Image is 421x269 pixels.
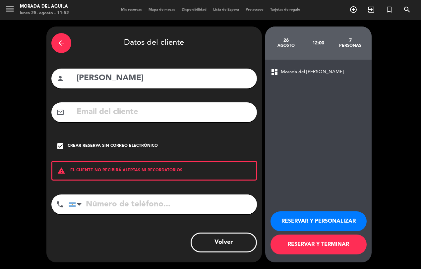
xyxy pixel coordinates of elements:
span: Mapa de mesas [145,8,178,12]
i: phone [56,200,64,208]
button: RESERVAR Y PERSONALIZAR [271,211,367,231]
div: agosto [270,43,302,48]
div: 7 [334,38,366,43]
i: add_circle_outline [349,6,357,14]
span: Lista de Espera [210,8,242,12]
span: Mis reservas [118,8,145,12]
input: Email del cliente [76,105,252,119]
input: Nombre del cliente [76,72,252,85]
i: exit_to_app [367,6,375,14]
span: dashboard [271,68,278,76]
i: check_box [56,142,64,150]
i: search [403,6,411,14]
i: menu [5,4,15,14]
div: Crear reserva sin correo electrónico [68,143,158,149]
input: Número de teléfono... [69,194,257,214]
div: 26 [270,38,302,43]
span: Disponibilidad [178,8,210,12]
button: RESERVAR Y TERMINAR [271,235,367,254]
i: warning [52,167,70,175]
div: EL CLIENTE NO RECIBIRÁ ALERTAS NI RECORDATORIOS [51,161,257,181]
i: arrow_back [57,39,65,47]
i: mail_outline [56,108,64,116]
button: Volver [191,233,257,252]
div: 12:00 [302,31,334,55]
div: Datos del cliente [51,31,257,55]
button: menu [5,4,15,16]
i: person [56,75,64,82]
i: turned_in_not [385,6,393,14]
span: Pre-acceso [242,8,267,12]
span: Tarjetas de regalo [267,8,304,12]
div: personas [334,43,366,48]
div: lunes 25. agosto - 11:52 [20,10,69,17]
div: Argentina: +54 [69,195,84,214]
div: Morada del Aguila [20,3,69,10]
span: Morada del [PERSON_NAME] [281,68,344,76]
